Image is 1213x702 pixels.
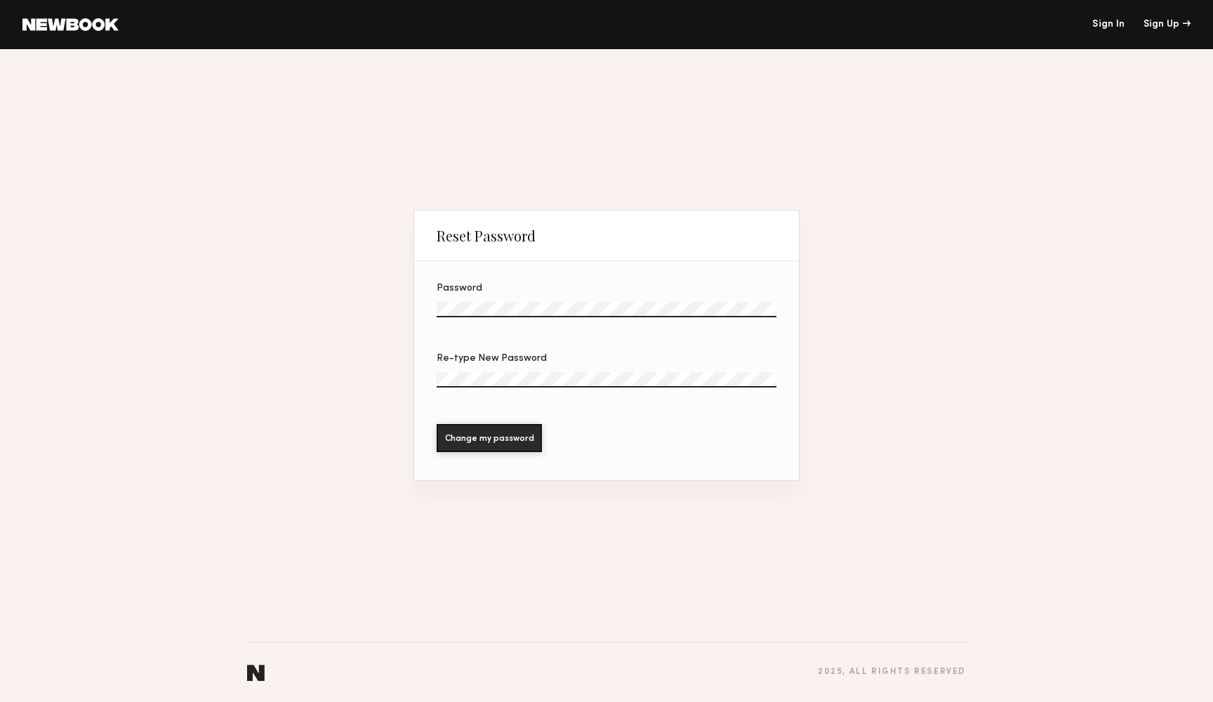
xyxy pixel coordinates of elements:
[1144,20,1191,29] div: Sign Up
[437,372,776,388] input: Re-type New Password
[437,424,542,452] button: Change my password
[437,302,776,317] input: Password
[1092,20,1125,29] a: Sign In
[437,227,536,244] div: Reset Password
[437,354,776,364] div: Re-type New Password
[437,284,776,293] div: Password
[818,668,966,677] div: 2025 , all rights reserved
